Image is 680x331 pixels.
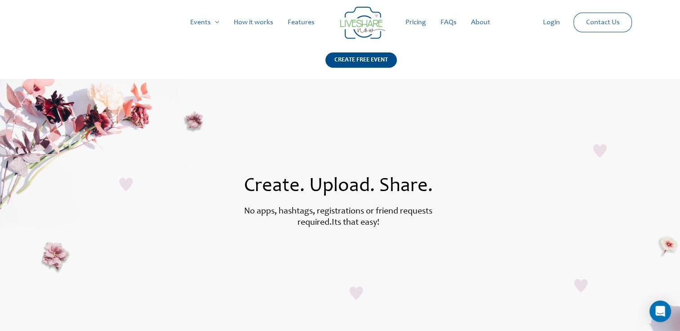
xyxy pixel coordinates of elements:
[536,8,567,37] a: Login
[578,13,627,32] a: Contact Us
[649,301,671,322] div: Open Intercom Messenger
[398,8,433,37] a: Pricing
[325,52,397,68] div: CREATE FREE EVENT
[280,8,322,37] a: Features
[340,7,385,39] img: LiveShare logo - Capture & Share Event Memories
[332,218,379,227] label: Its that easy!
[183,8,227,37] a: Events
[16,8,664,37] nav: Site Navigation
[244,177,433,196] span: Create. Upload. Share.
[433,8,464,37] a: FAQs
[244,207,432,227] label: No apps, hashtags, registrations or friend requests required.
[325,52,397,79] a: CREATE FREE EVENT
[464,8,498,37] a: About
[227,8,280,37] a: How it works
